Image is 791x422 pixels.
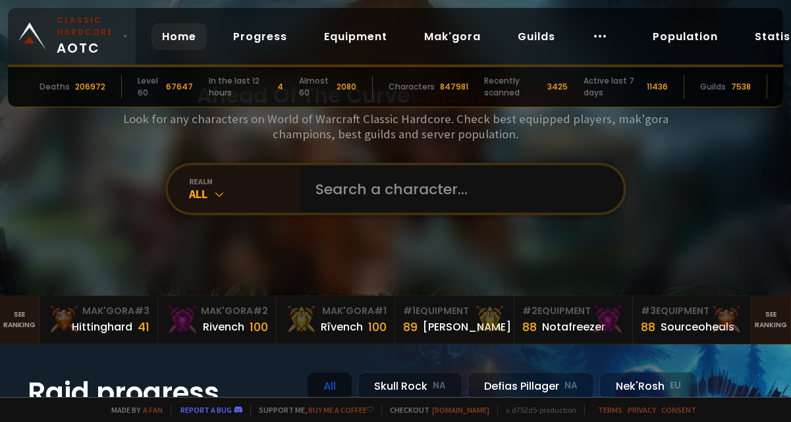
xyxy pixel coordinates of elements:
span: Checkout [381,405,489,415]
div: Mak'Gora [47,304,150,318]
div: Level 60 [138,75,161,99]
div: Equipment [403,304,505,318]
span: # 1 [403,304,416,317]
div: Equipment [641,304,743,318]
a: Classic HardcoreAOTC [8,8,136,65]
small: EU [670,379,681,392]
a: Seeranking [751,296,791,344]
div: [PERSON_NAME] [423,319,511,335]
a: Population [642,23,728,50]
div: Mak'Gora [166,304,268,318]
a: Home [151,23,207,50]
div: Equipment [522,304,624,318]
a: #2Equipment88Notafreezer [514,296,633,344]
a: Report a bug [180,405,232,415]
div: 2080 [337,81,356,93]
div: 7538 [731,81,751,93]
a: a fan [143,405,163,415]
span: # 3 [134,304,150,317]
div: 89 [403,318,418,336]
div: Recently scanned [484,75,543,99]
div: 3425 [547,81,568,93]
a: Terms [598,405,622,415]
div: Mak'Gora [285,304,387,318]
div: Guilds [700,81,726,93]
span: Support me, [250,405,373,415]
a: Mak'Gora#3Hittinghard41 [40,296,158,344]
h3: Look for any characters on World of Warcraft Classic Hardcore. Check best equipped players, mak'g... [119,111,672,142]
div: 41 [138,318,150,336]
div: All [307,372,352,400]
div: 100 [368,318,387,336]
div: 11436 [647,81,668,93]
div: 88 [641,318,655,336]
span: # 3 [641,304,656,317]
div: 4 [277,81,283,93]
h1: Raid progress [28,372,291,413]
span: # 1 [374,304,387,317]
div: Sourceoheals [661,319,734,335]
div: Active last 7 days [584,75,641,99]
div: Defias Pillager [468,372,594,400]
div: realm [189,176,300,186]
div: 206972 [75,81,105,93]
a: Guilds [507,23,566,50]
a: #1Equipment89[PERSON_NAME] [395,296,514,344]
small: Classic Hardcore [57,14,117,38]
span: v. d752d5 - production [497,405,576,415]
div: Hittinghard [72,319,132,335]
a: Mak'gora [414,23,491,50]
a: Mak'Gora#2Rivench100 [158,296,277,344]
span: # 2 [253,304,268,317]
span: # 2 [522,304,537,317]
div: 88 [522,318,537,336]
div: In the last 12 hours [209,75,272,99]
div: Rivench [203,319,244,335]
small: NA [564,379,578,392]
div: 67647 [166,81,193,93]
a: Consent [661,405,696,415]
div: 847981 [440,81,468,93]
div: Rîvench [321,319,363,335]
div: 100 [250,318,268,336]
a: #3Equipment88Sourceoheals [633,296,751,344]
div: Deaths [40,81,70,93]
small: NA [433,379,446,392]
div: Almost 60 [299,75,331,99]
div: Notafreezer [542,319,605,335]
a: Privacy [628,405,656,415]
input: Search a character... [308,165,608,213]
div: Characters [389,81,435,93]
div: Nek'Rosh [599,372,697,400]
div: All [189,186,300,201]
a: Progress [223,23,298,50]
a: Equipment [314,23,398,50]
a: Buy me a coffee [308,405,373,415]
div: Skull Rock [358,372,462,400]
span: Made by [103,405,163,415]
a: [DOMAIN_NAME] [432,405,489,415]
span: AOTC [57,14,117,58]
a: Mak'Gora#1Rîvench100 [277,296,395,344]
